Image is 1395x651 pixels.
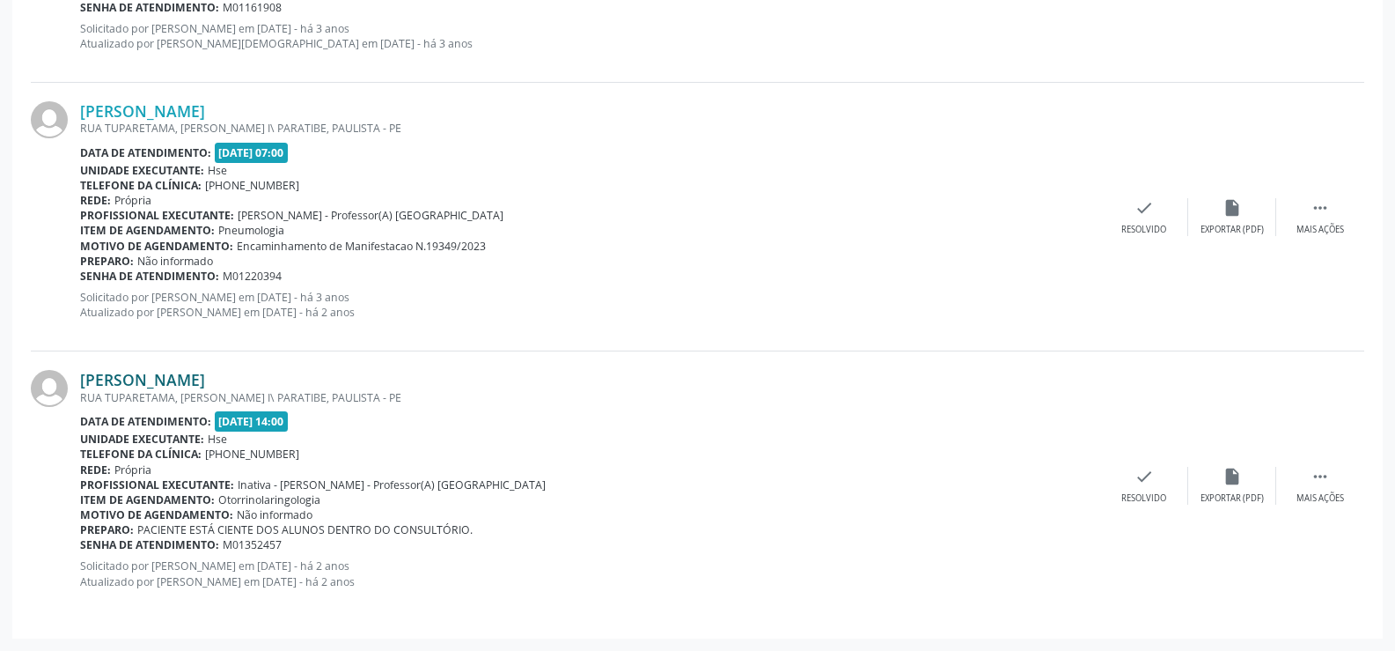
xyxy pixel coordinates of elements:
i:  [1311,467,1330,486]
i: check [1134,467,1154,486]
div: Exportar (PDF) [1200,224,1264,236]
span: [PHONE_NUMBER] [205,447,299,462]
span: [PERSON_NAME] - Professor(A) [GEOGRAPHIC_DATA] [238,208,503,223]
span: Própria [114,193,151,208]
div: Resolvido [1121,224,1166,236]
span: Otorrinolaringologia [218,492,320,507]
div: Mais ações [1296,492,1344,505]
b: Rede: [80,462,111,477]
span: [PHONE_NUMBER] [205,178,299,193]
span: Hse [208,432,227,447]
b: Data de atendimento: [80,414,211,429]
b: Motivo de agendamento: [80,239,233,254]
span: PACIENTE ESTÁ CIENTE DOS ALUNOS DENTRO DO CONSULTÓRIO. [137,522,473,537]
i: insert_drive_file [1222,198,1242,218]
span: M01220394 [223,269,282,284]
span: [DATE] 07:00 [215,143,289,163]
b: Motivo de agendamento: [80,507,233,522]
span: Não informado [137,254,213,269]
b: Profissional executante: [80,477,234,492]
span: Inativa - [PERSON_NAME] - Professor(A) [GEOGRAPHIC_DATA] [238,477,546,492]
b: Senha de atendimento: [80,537,219,552]
b: Preparo: [80,522,134,537]
img: img [31,370,68,407]
span: Encaminhamento de Manifestacao N.19349/2023 [237,239,486,254]
b: Rede: [80,193,111,208]
b: Senha de atendimento: [80,269,219,284]
span: [DATE] 14:00 [215,411,289,432]
b: Telefone da clínica: [80,178,202,193]
div: Mais ações [1296,224,1344,236]
b: Item de agendamento: [80,492,215,507]
div: Resolvido [1121,492,1166,505]
i: insert_drive_file [1222,467,1242,486]
div: Exportar (PDF) [1200,492,1264,505]
i: check [1134,198,1154,218]
p: Solicitado por [PERSON_NAME] em [DATE] - há 3 anos Atualizado por [PERSON_NAME] em [DATE] - há 2 ... [80,290,1100,320]
span: Hse [208,163,227,178]
b: Preparo: [80,254,134,269]
p: Solicitado por [PERSON_NAME] em [DATE] - há 2 anos Atualizado por [PERSON_NAME] em [DATE] - há 2 ... [80,559,1100,588]
span: M01352457 [223,537,282,552]
b: Unidade executante: [80,432,204,447]
div: RUA TUPARETAMA, [PERSON_NAME] I\ PARATIBE, PAULISTA - PE [80,390,1100,405]
a: [PERSON_NAME] [80,370,205,389]
b: Item de agendamento: [80,223,215,238]
div: RUA TUPARETAMA, [PERSON_NAME] I\ PARATIBE, PAULISTA - PE [80,121,1100,136]
b: Profissional executante: [80,208,234,223]
span: Pneumologia [218,223,284,238]
b: Unidade executante: [80,163,204,178]
span: Própria [114,462,151,477]
img: img [31,101,68,138]
i:  [1311,198,1330,218]
a: [PERSON_NAME] [80,101,205,121]
b: Telefone da clínica: [80,447,202,462]
b: Data de atendimento: [80,145,211,160]
span: Não informado [237,507,312,522]
p: Solicitado por [PERSON_NAME] em [DATE] - há 3 anos Atualizado por [PERSON_NAME][DEMOGRAPHIC_DATA]... [80,21,1100,51]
